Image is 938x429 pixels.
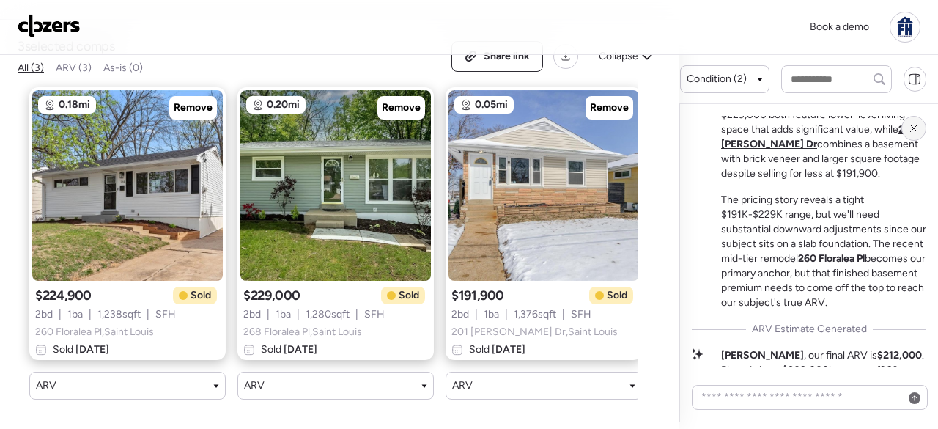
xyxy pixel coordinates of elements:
span: Book a demo [810,21,869,33]
span: Remove [590,100,629,115]
span: 1,280 sqft [306,307,350,322]
span: ARV [452,378,473,393]
span: | [267,307,270,322]
span: Condition (2) [687,72,747,87]
span: Share link [484,49,530,64]
span: | [89,307,92,322]
span: 1 ba [276,307,291,322]
a: 260 Floralea Pl [798,252,865,265]
span: $229,000 [243,287,300,304]
span: ARV (3) [56,62,92,74]
span: As-is (0) [103,62,143,74]
span: 1,238 sqft [97,307,141,322]
span: Sold [399,288,419,303]
span: ARV Estimate Generated [752,322,867,337]
span: ARV [244,378,265,393]
span: $191,900 [451,287,504,304]
span: Sold [53,342,109,357]
span: 2 bd [243,307,261,322]
span: 2 bd [35,307,53,322]
span: [DATE] [490,343,525,356]
span: SFH [155,307,176,322]
span: Sold [469,342,525,357]
span: ARV [36,378,56,393]
span: $224,900 [35,287,92,304]
span: | [147,307,149,322]
span: Sold [191,288,211,303]
p: The pricing story reveals a tight $191K-$229K range, but we'll need substantial downward adjustme... [721,193,926,310]
span: | [505,307,508,322]
span: 2 bd [451,307,469,322]
span: [DATE] [73,343,109,356]
span: Remove [174,100,213,115]
span: SFH [571,307,591,322]
span: [DATE] [281,343,317,356]
span: 260 Floralea Pl , Saint Louis [35,325,154,340]
strong: [PERSON_NAME] [721,349,804,362]
span: Sold [607,288,627,303]
span: Collapse [599,49,638,64]
span: | [297,307,300,322]
span: All (3) [18,62,44,74]
span: 1,376 sqft [514,307,556,322]
span: 0.05mi [475,98,508,112]
span: 0.18mi [59,98,90,112]
strong: $212,000 [877,349,922,362]
span: 1 ba [484,307,499,322]
span: SFH [364,307,385,322]
img: Logo [18,14,81,37]
span: Sold [261,342,317,357]
strong: $209,000 [782,364,829,376]
span: | [59,307,62,322]
span: 1 ba [67,307,83,322]
span: Remove [382,100,421,115]
span: 201 [PERSON_NAME] Dr , Saint Louis [451,325,618,340]
span: | [355,307,358,322]
span: 0.20mi [267,98,300,112]
span: | [475,307,478,322]
span: | [562,307,565,322]
span: 268 Floralea Pl , Saint Louis [243,325,362,340]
